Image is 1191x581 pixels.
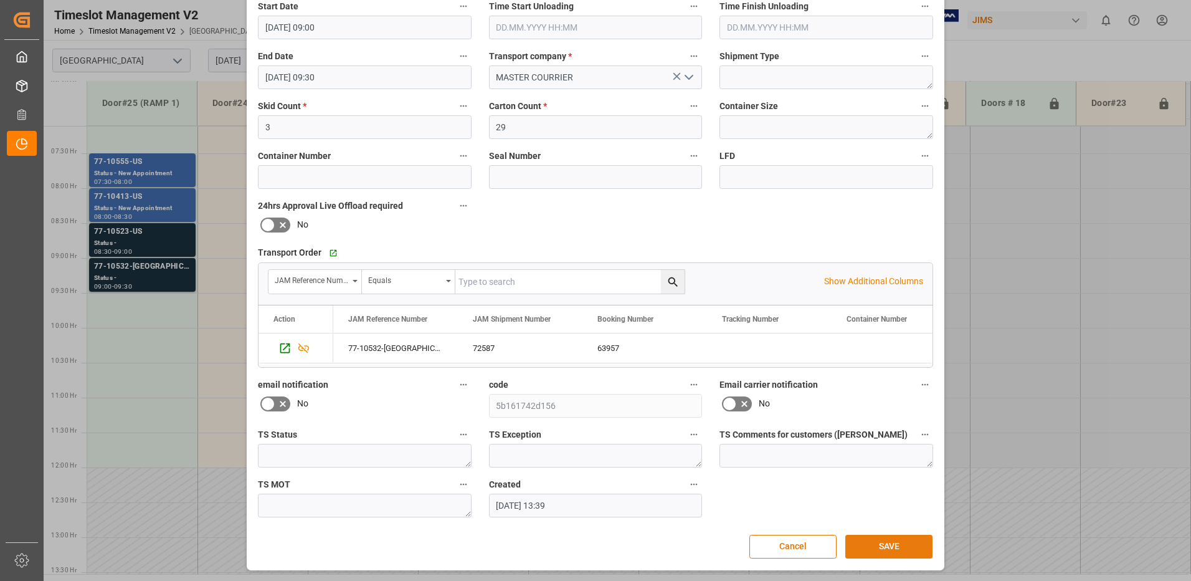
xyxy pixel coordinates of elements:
[258,150,331,163] span: Container Number
[489,16,703,39] input: DD.MM.YYYY HH:MM
[258,428,297,441] span: TS Status
[719,100,778,113] span: Container Size
[273,315,295,324] div: Action
[917,48,933,64] button: Shipment Type
[719,50,779,63] span: Shipment Type
[719,428,908,441] span: TS Comments for customers ([PERSON_NAME])
[348,315,427,324] span: JAM Reference Number
[258,478,290,491] span: TS MOT
[458,334,582,363] div: 72587
[489,378,508,391] span: code
[258,378,328,391] span: email notification
[679,68,698,87] button: open menu
[455,48,472,64] button: End Date
[368,272,442,286] div: Equals
[455,98,472,114] button: Skid Count *
[759,397,770,410] span: No
[455,426,472,443] button: TS Status
[258,65,472,89] input: DD.MM.YYYY HH:MM
[275,272,348,286] div: JAM Reference Number
[917,148,933,164] button: LFD
[719,378,818,391] span: Email carrier notification
[258,199,403,213] span: 24hrs Approval Live Offload required
[455,198,472,214] button: 24hrs Approval Live Offload required
[258,50,293,63] span: End Date
[719,16,933,39] input: DD.MM.YYYY HH:MM
[362,270,455,294] button: open menu
[719,150,735,163] span: LFD
[917,98,933,114] button: Container Size
[489,494,703,517] input: DD.MM.YYYY HH:MM
[473,315,551,324] span: JAM Shipment Number
[268,270,362,294] button: open menu
[455,270,685,294] input: Type to search
[333,334,458,363] div: 77-10532-[GEOGRAPHIC_DATA]
[686,48,702,64] button: Transport company *
[749,535,837,559] button: Cancel
[455,377,472,393] button: email notification
[845,535,932,559] button: SAVE
[489,478,521,491] span: Created
[455,476,472,492] button: TS MOT
[722,315,779,324] span: Tracking Number
[455,148,472,164] button: Container Number
[258,16,472,39] input: DD.MM.YYYY HH:MM
[917,377,933,393] button: Email carrier notification
[686,98,702,114] button: Carton Count *
[489,428,541,441] span: TS Exception
[917,426,933,443] button: TS Comments for customers ([PERSON_NAME])
[489,50,572,63] span: Transport company
[824,275,923,288] p: Show Additional Columns
[297,397,308,410] span: No
[686,476,702,492] button: Created
[686,426,702,443] button: TS Exception
[258,100,306,113] span: Skid Count
[489,100,547,113] span: Carton Count
[582,334,707,363] div: 63957
[258,246,321,259] span: Transport Order
[259,334,333,363] div: Press SPACE to select this row.
[297,218,308,231] span: No
[847,315,907,324] span: Container Number
[597,315,653,324] span: Booking Number
[661,270,685,294] button: search button
[489,150,541,163] span: Seal Number
[686,377,702,393] button: code
[686,148,702,164] button: Seal Number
